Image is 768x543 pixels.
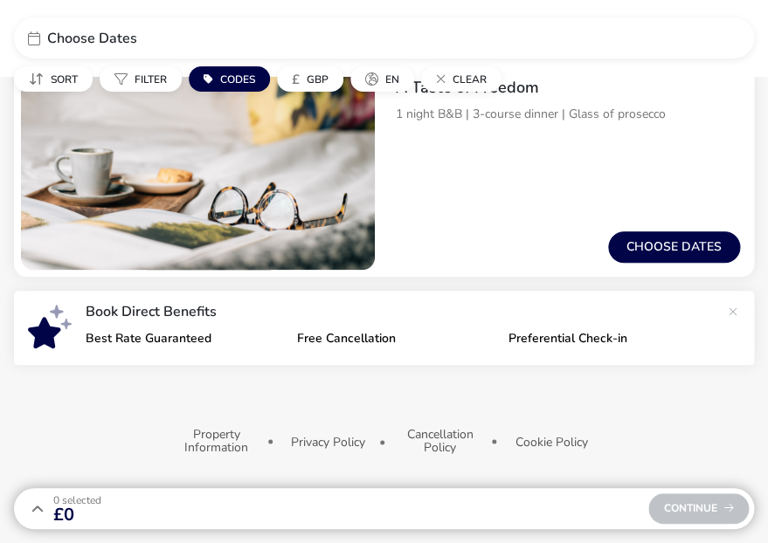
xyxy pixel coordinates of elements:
naf-pibe-menu-bar-item: Codes [189,66,277,92]
button: Property Information [171,428,262,455]
button: Codes [189,66,270,92]
span: Continue [664,503,734,514]
i: £ [292,71,300,88]
span: £0 [53,506,101,524]
span: 0 Selected [53,493,101,507]
span: Sort [51,72,78,86]
naf-pibe-menu-bar-item: Sort [14,66,100,92]
button: Cancellation Policy [395,428,486,455]
span: Codes [220,72,255,86]
div: Choose Dates [14,17,754,58]
naf-pibe-menu-bar-item: £GBP [277,66,350,92]
p: Free Cancellation [297,333,495,345]
button: Clear [421,66,502,92]
button: Cookie Policy [515,436,588,449]
button: Choose dates [608,231,740,263]
p: Best Rate Guaranteed [86,333,283,345]
button: Filter [100,66,182,92]
naf-pibe-menu-bar-item: Filter [100,66,189,92]
span: Choose Dates [47,31,137,45]
naf-pibe-menu-bar-item: en [350,66,421,92]
p: Book Direct Benefits [86,305,719,319]
div: A Taste of Freedom1 night B&B | 3-course dinner | Glass of prosecco [382,64,754,169]
span: Filter [135,72,167,86]
div: Continue [648,493,749,524]
p: Preferential Check-in [508,333,705,345]
naf-pibe-menu-bar-item: Clear [421,66,509,92]
span: en [385,72,399,86]
p: 1 night B&B | 3-course dinner | Glass of prosecco [396,105,740,123]
span: Clear [453,72,487,86]
span: GBP [307,72,329,86]
button: Sort [14,66,93,92]
button: £GBP [277,66,343,92]
swiper-slide: 1 / 1 [21,71,375,270]
button: en [350,66,414,92]
button: Privacy Policy [291,436,365,449]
